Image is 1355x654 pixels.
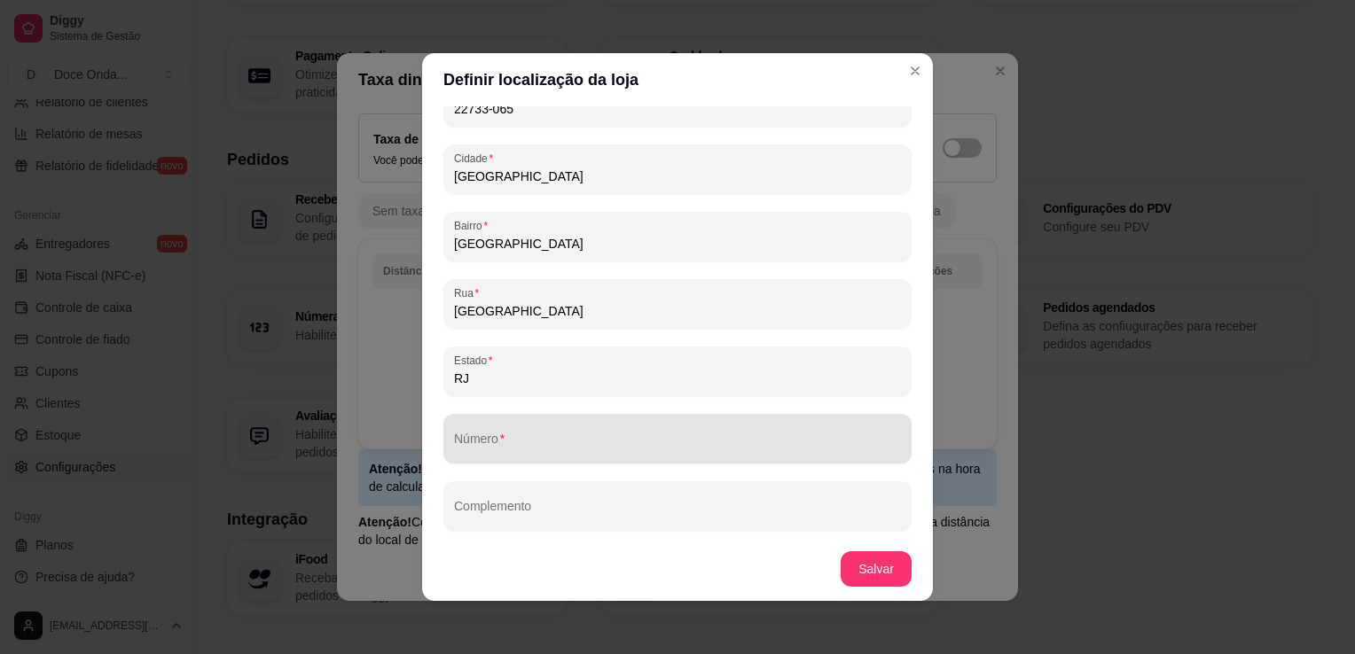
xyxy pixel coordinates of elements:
[422,53,933,106] header: Definir localização da loja
[454,100,901,118] input: CEP
[454,151,499,166] label: Cidade
[454,353,498,368] label: Estado
[454,504,901,522] input: Complemento
[454,285,485,300] label: Rua
[454,437,901,455] input: Número
[454,167,901,185] input: Cidade
[841,551,912,587] button: Salvar
[454,302,901,320] input: Rua
[454,370,901,387] input: Estado
[454,218,494,233] label: Bairro
[454,235,901,253] input: Bairro
[901,57,929,85] button: Close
